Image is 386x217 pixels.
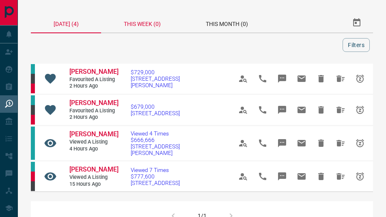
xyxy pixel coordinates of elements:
[31,74,35,84] div: mrloft.ca
[233,100,253,120] span: View Profile
[131,167,180,173] span: Viewed 7 Times
[31,84,35,93] div: property.ca
[69,165,119,173] span: [PERSON_NAME]
[292,69,311,88] span: Email
[331,69,350,88] span: Hide All from Constantine Georgiou
[131,173,180,180] span: $777,600
[31,115,35,125] div: property.ca
[311,100,331,120] span: Hide
[69,99,118,107] a: [PERSON_NAME]
[131,180,180,186] span: [STREET_ADDRESS]
[292,167,311,186] span: Email
[101,13,183,32] div: This Week (0)
[131,110,180,116] span: [STREET_ADDRESS]
[350,167,370,186] span: Snooze
[31,95,35,105] div: condos.ca
[253,133,272,153] span: Call
[31,172,35,181] div: property.ca
[69,146,118,153] span: 4 hours ago
[69,99,119,107] span: [PERSON_NAME]
[69,68,119,75] span: [PERSON_NAME]
[131,103,180,110] span: $679,000
[31,105,35,115] div: mrloft.ca
[69,114,118,121] span: 2 hours ago
[233,167,253,186] span: View Profile
[131,75,220,88] span: [STREET_ADDRESS][PERSON_NAME]
[131,69,220,75] span: $729,000
[292,100,311,120] span: Email
[272,69,292,88] span: Message
[131,143,220,156] span: [STREET_ADDRESS][PERSON_NAME]
[69,83,118,90] span: 2 hours ago
[311,69,331,88] span: Hide
[347,13,367,32] button: Select Date Range
[69,130,119,138] span: [PERSON_NAME]
[350,100,370,120] span: Snooze
[31,13,101,33] div: [DATE] (4)
[31,127,35,160] div: condos.ca
[350,69,370,88] span: Snooze
[311,167,331,186] span: Hide
[131,130,220,156] a: Viewed 4 Times$666,666[STREET_ADDRESS][PERSON_NAME]
[331,167,350,186] span: Hide All from Grace Tran
[31,162,35,172] div: condos.ca
[69,68,118,76] a: [PERSON_NAME]
[331,100,350,120] span: Hide All from Constantine Georgiou
[131,167,180,186] a: Viewed 7 Times$777,600[STREET_ADDRESS]
[131,69,220,88] a: $729,000[STREET_ADDRESS][PERSON_NAME]
[292,133,311,153] span: Email
[69,181,118,188] span: 15 hours ago
[233,133,253,153] span: View Profile
[311,133,331,153] span: Hide
[69,107,118,114] span: Favourited a Listing
[131,130,220,137] span: Viewed 4 Times
[350,133,370,153] span: Snooze
[69,139,118,146] span: Viewed a Listing
[69,76,118,83] span: Favourited a Listing
[31,64,35,74] div: condos.ca
[69,165,118,174] a: [PERSON_NAME]
[331,133,350,153] span: Hide All from Davlat Amonov
[253,167,272,186] span: Call
[343,38,370,52] button: Filters
[272,167,292,186] span: Message
[69,174,118,181] span: Viewed a Listing
[31,181,35,191] div: mrloft.ca
[272,133,292,153] span: Message
[272,100,292,120] span: Message
[131,103,180,116] a: $679,000[STREET_ADDRESS]
[131,137,220,143] span: $666,666
[233,69,253,88] span: View Profile
[183,13,270,32] div: This Month (0)
[253,69,272,88] span: Call
[69,130,118,139] a: [PERSON_NAME]
[253,100,272,120] span: Call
